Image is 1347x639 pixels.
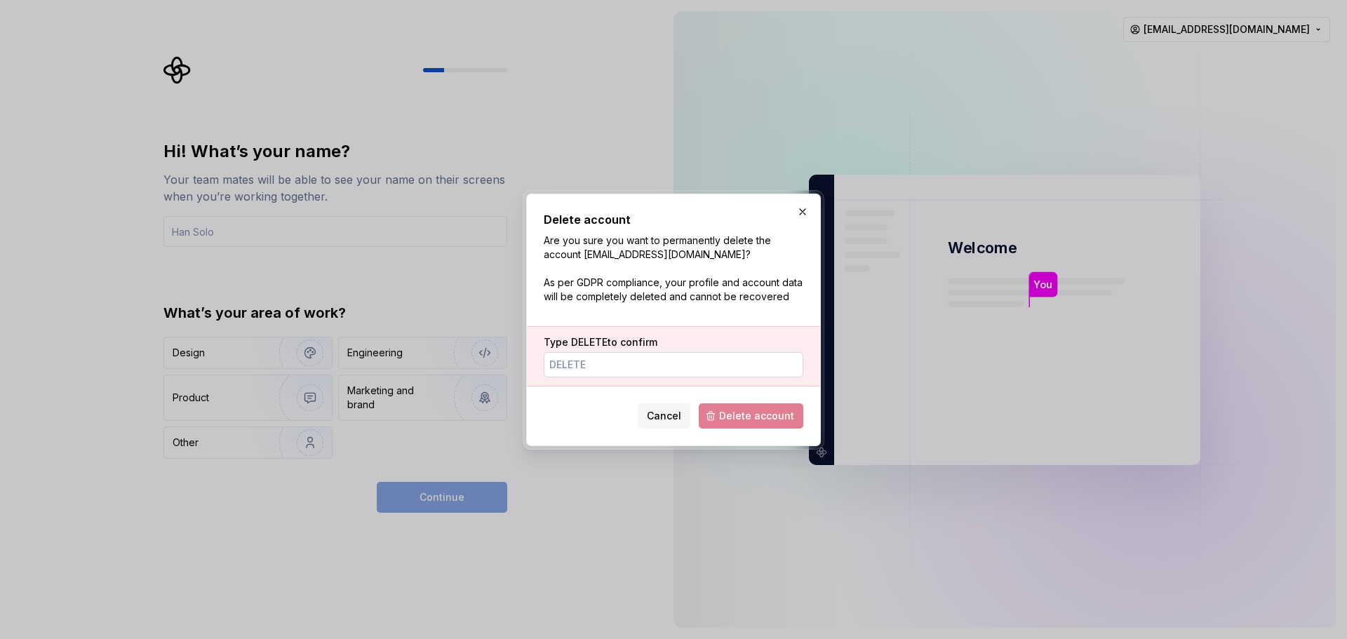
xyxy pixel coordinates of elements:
[544,335,657,349] label: Type to confirm
[544,211,803,228] h2: Delete account
[544,234,803,304] p: Are you sure you want to permanently delete the account [EMAIL_ADDRESS][DOMAIN_NAME]? As per GDPR...
[544,352,803,377] input: DELETE
[647,409,681,423] span: Cancel
[571,336,608,348] span: DELETE
[638,403,690,429] button: Cancel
